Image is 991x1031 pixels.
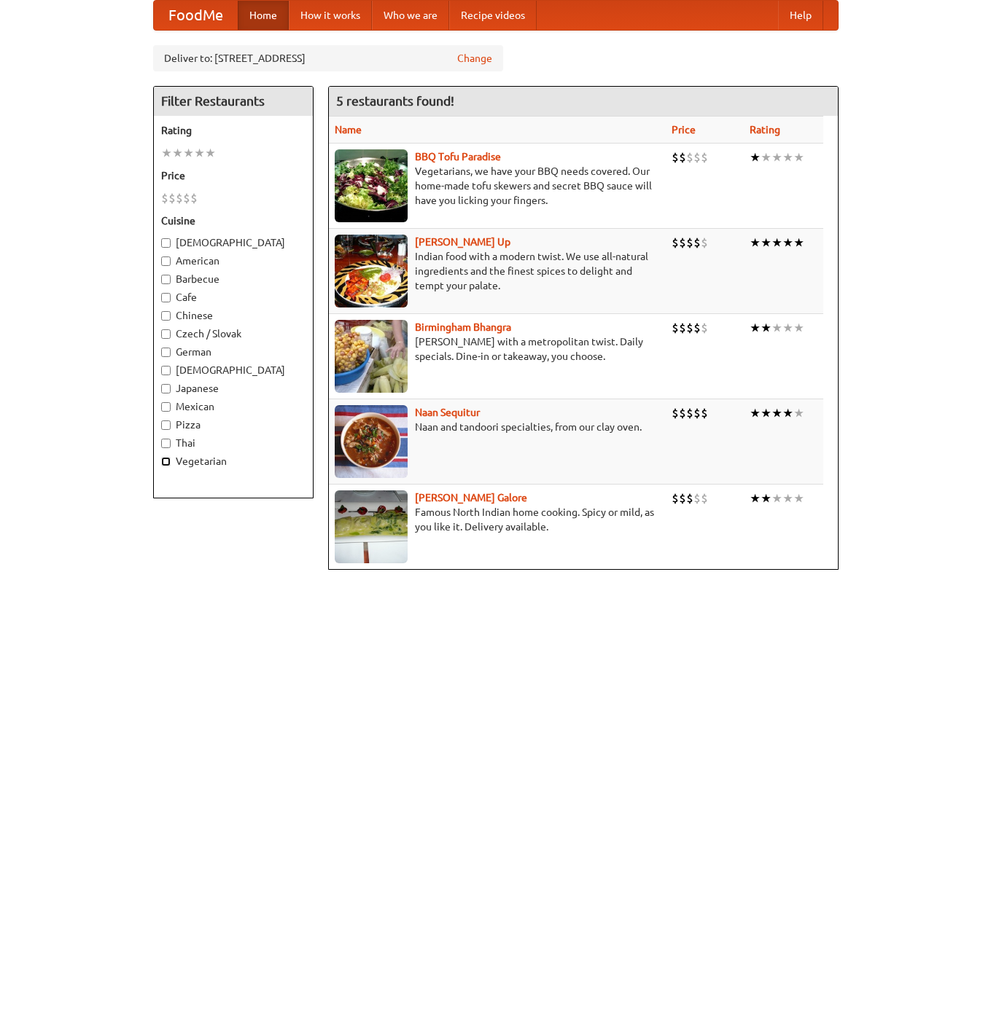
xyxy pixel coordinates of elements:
a: Birmingham Bhangra [415,321,511,333]
label: Japanese [161,381,306,396]
li: $ [693,149,701,165]
li: $ [686,235,693,251]
ng-pluralize: 5 restaurants found! [336,94,454,108]
label: German [161,345,306,359]
h4: Filter Restaurants [154,87,313,116]
li: $ [161,190,168,206]
label: Pizza [161,418,306,432]
input: Mexican [161,402,171,412]
li: ★ [194,145,205,161]
li: $ [176,190,183,206]
a: Rating [750,124,780,136]
li: $ [693,235,701,251]
h5: Cuisine [161,213,306,228]
li: ★ [750,149,761,165]
li: ★ [761,490,772,506]
li: $ [672,235,679,251]
li: $ [693,320,701,336]
input: Chinese [161,311,171,321]
li: ★ [761,320,772,336]
input: Pizza [161,420,171,430]
li: ★ [761,235,772,251]
li: $ [672,490,679,506]
a: Who we are [372,1,449,30]
li: $ [701,235,708,251]
li: ★ [782,490,793,506]
input: [DEMOGRAPHIC_DATA] [161,366,171,375]
input: Barbecue [161,275,171,284]
img: naansequitur.jpg [335,405,408,478]
p: Vegetarians, we have your BBQ needs covered. Our home-made tofu skewers and secret BBQ sauce will... [335,164,661,208]
label: Czech / Slovak [161,326,306,341]
input: Thai [161,439,171,448]
p: [PERSON_NAME] with a metropolitan twist. Daily specials. Dine-in or takeaway, you choose. [335,334,661,364]
img: curryup.jpg [335,235,408,307]
div: Deliver to: [STREET_ADDRESS] [153,45,503,71]
li: ★ [772,320,782,336]
a: Home [238,1,289,30]
li: $ [679,149,686,165]
input: Vegetarian [161,457,171,466]
h5: Rating [161,123,306,138]
li: $ [672,149,679,165]
li: ★ [782,235,793,251]
input: [DEMOGRAPHIC_DATA] [161,238,171,248]
input: Czech / Slovak [161,329,171,339]
li: $ [672,320,679,336]
li: ★ [750,320,761,336]
a: Naan Sequitur [415,407,480,418]
label: Cafe [161,290,306,305]
li: $ [168,190,176,206]
p: Naan and tandoori specialties, from our clay oven. [335,420,661,434]
li: ★ [782,405,793,421]
a: Change [457,51,492,66]
a: How it works [289,1,372,30]
li: $ [679,235,686,251]
img: tofuparadise.jpg [335,149,408,222]
li: ★ [761,405,772,421]
img: currygalore.jpg [335,490,408,563]
li: ★ [772,235,782,251]
input: German [161,348,171,357]
p: Indian food with a modern twist. We use all-natural ingredients and the finest spices to delight ... [335,249,661,293]
li: ★ [172,145,183,161]
p: Famous North Indian home cooking. Spicy or mild, as you like it. Delivery available. [335,505,661,534]
input: Japanese [161,384,171,393]
li: ★ [772,490,782,506]
li: $ [679,320,686,336]
label: [DEMOGRAPHIC_DATA] [161,363,306,377]
li: $ [190,190,198,206]
li: ★ [793,405,804,421]
li: ★ [750,405,761,421]
li: ★ [772,149,782,165]
li: ★ [772,405,782,421]
li: $ [679,490,686,506]
a: Recipe videos [449,1,537,30]
li: $ [701,490,708,506]
li: ★ [793,490,804,506]
img: bhangra.jpg [335,320,408,393]
label: American [161,254,306,268]
input: American [161,256,171,266]
label: Barbecue [161,272,306,286]
a: [PERSON_NAME] Galore [415,492,527,503]
li: $ [672,405,679,421]
li: ★ [793,149,804,165]
a: [PERSON_NAME] Up [415,236,510,248]
input: Cafe [161,293,171,302]
li: $ [686,405,693,421]
li: ★ [183,145,194,161]
a: Help [778,1,823,30]
li: ★ [205,145,216,161]
a: Price [672,124,696,136]
li: $ [693,405,701,421]
li: $ [686,320,693,336]
li: ★ [782,320,793,336]
a: BBQ Tofu Paradise [415,151,501,162]
label: Mexican [161,399,306,414]
li: $ [686,490,693,506]
li: ★ [750,490,761,506]
li: ★ [761,149,772,165]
